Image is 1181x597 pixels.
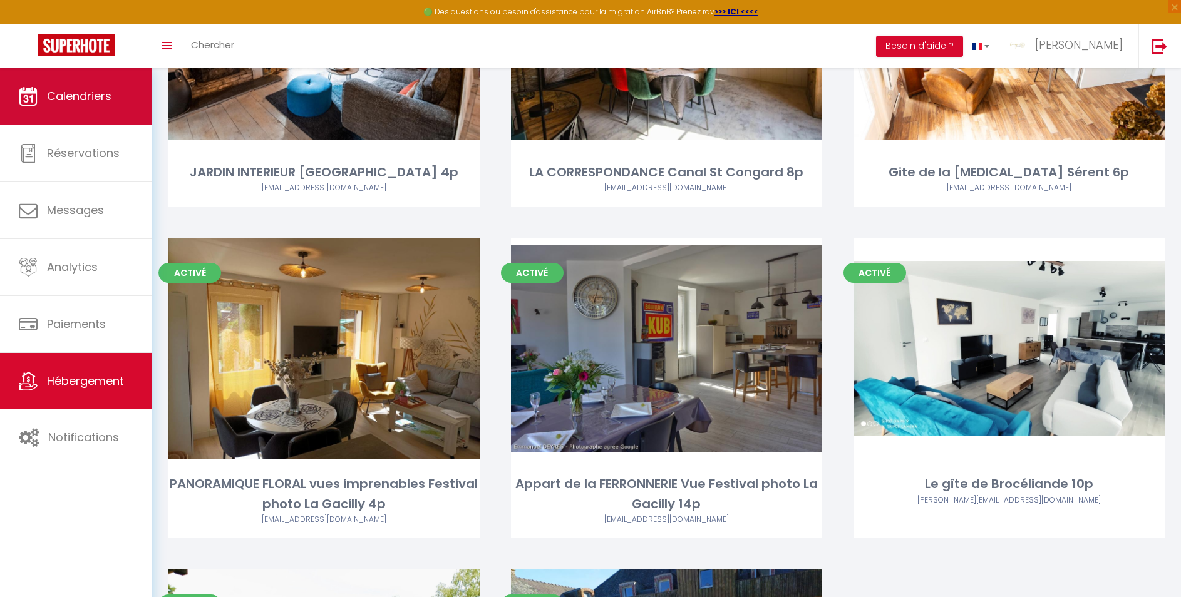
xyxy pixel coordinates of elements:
span: Activé [158,263,221,283]
span: Chercher [191,38,234,51]
button: Besoin d'aide ? [876,36,963,57]
div: LA CORRESPONDANCE Canal St Congard 8p [511,163,822,182]
a: Chercher [182,24,244,68]
div: Airbnb [511,182,822,194]
span: Notifications [48,429,119,445]
span: [PERSON_NAME] [1035,37,1123,53]
img: logout [1152,38,1167,54]
span: Activé [843,263,906,283]
span: Hébergement [47,373,124,389]
div: Airbnb [854,494,1165,506]
span: Messages [47,202,104,218]
div: Le gîte de Brocéliande 10p [854,474,1165,494]
div: PANORAMIQUE FLORAL vues imprenables Festival photo La Gacilly 4p [168,474,480,514]
span: Réservations [47,145,120,161]
div: Airbnb [168,182,480,194]
a: ... [PERSON_NAME] [999,24,1138,68]
div: Airbnb [854,182,1165,194]
span: Paiements [47,316,106,332]
img: Super Booking [38,34,115,56]
img: ... [1008,36,1027,54]
div: JARDIN INTERIEUR [GEOGRAPHIC_DATA] 4p [168,163,480,182]
div: Airbnb [511,514,822,526]
div: Airbnb [168,514,480,526]
span: Analytics [47,259,98,275]
span: Activé [501,263,564,283]
a: >>> ICI <<<< [714,6,758,17]
div: Appart de la FERRONNERIE Vue Festival photo La Gacilly 14p [511,474,822,514]
span: Calendriers [47,88,111,104]
div: Gite de la [MEDICAL_DATA] Sérent 6p [854,163,1165,182]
